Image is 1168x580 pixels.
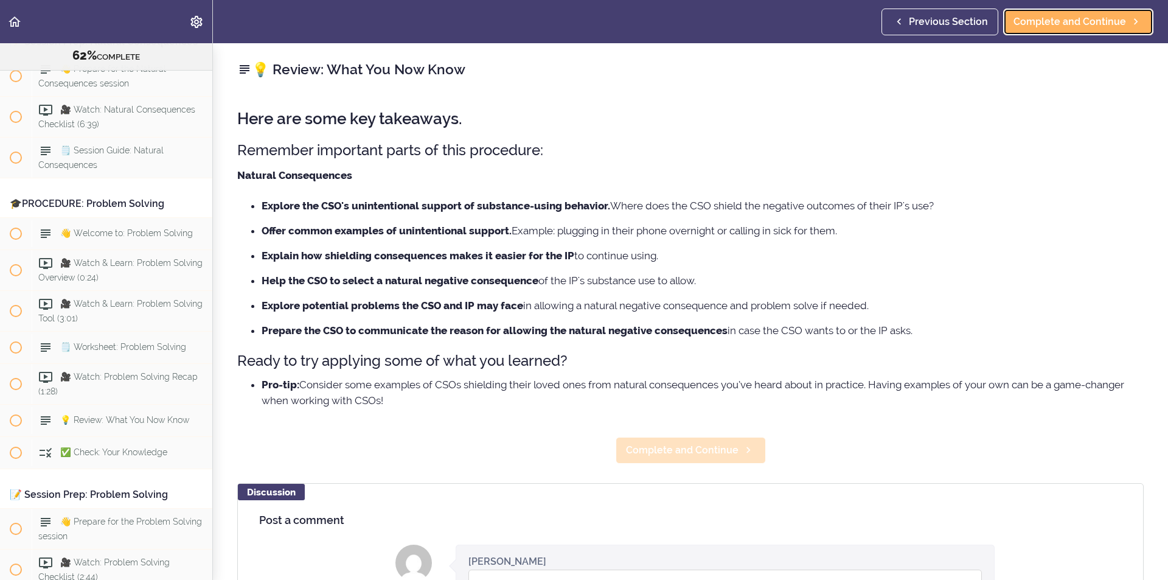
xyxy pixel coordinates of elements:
h4: Post a comment [259,514,1122,526]
span: Complete and Continue [1013,15,1126,29]
div: [PERSON_NAME] [468,554,546,568]
div: Discussion [238,484,305,500]
li: in allowing a natural negative consequence and problem solve if needed. [262,298,1144,313]
strong: Help the CSO to select a natural negative consequence [262,274,538,287]
span: 🎥 Watch & Learn: Problem Solving Overview (0:24) [38,258,203,282]
span: 👋 Welcome to: Problem Solving [60,228,193,238]
span: 🎥 Watch: Problem Solving Recap (1:28) [38,372,198,396]
svg: Settings Menu [189,15,204,29]
li: Where does the CSO shield the negative outcomes of their IP's use? [262,198,1144,214]
span: 🎥 Watch: Natural Consequences Checklist (6:39) [38,105,195,128]
li: Consider some examples of CSOs shielding their loved ones from natural consequences you’ve heard ... [262,377,1144,408]
span: 62% [72,48,97,63]
span: 👋 Prepare for the Natural Consequences session [38,64,166,88]
a: Complete and Continue [616,437,766,464]
strong: Pro-tip: [262,379,299,391]
div: COMPLETE [15,48,197,64]
h2: Here are some key takeaways. [237,110,1144,128]
span: 🎥 Watch & Learn: Problem Solving Tool (3:01) [38,299,203,323]
li: in case the CSO wants to or the IP asks. [262,323,1144,338]
li: to continue using. [262,248,1144,264]
strong: Natural Consequences [237,169,352,181]
strong: Explore the CSO's unintentional support of substance-using behavior. [262,200,610,212]
span: Complete and Continue [626,443,739,458]
span: 💡 Review: What You Now Know [60,415,189,425]
span: 🗒️ Session Guide: Natural Consequences [38,145,164,169]
a: Previous Section [881,9,998,35]
span: 👋 Prepare for the Problem Solving session [38,517,202,540]
span: 🗒️ Worksheet: Problem Solving [60,342,186,352]
a: Complete and Continue [1003,9,1153,35]
strong: Explain how shielding consequences makes it easier for the IP [262,250,574,262]
li: Example: plugging in their phone overnight or calling in sick for them. [262,223,1144,239]
h3: Remember important parts of this procedure: [237,140,1144,160]
h3: Ready to try applying some of what you learned? [237,351,1144,371]
h2: 💡 Review: What You Now Know [237,59,1144,80]
strong: Explore potential problems the CSO and IP may face [262,299,523,312]
li: of the IP's substance use to allow. [262,273,1144,288]
svg: Back to course curriculum [7,15,22,29]
strong: Prepare the CSO to communicate the reason for allowing the natural negative consequences [262,324,728,337]
span: ✅ Check: Your Knowledge [60,447,167,457]
span: Previous Section [909,15,988,29]
strong: Offer common examples of unintentional support. [262,225,512,237]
